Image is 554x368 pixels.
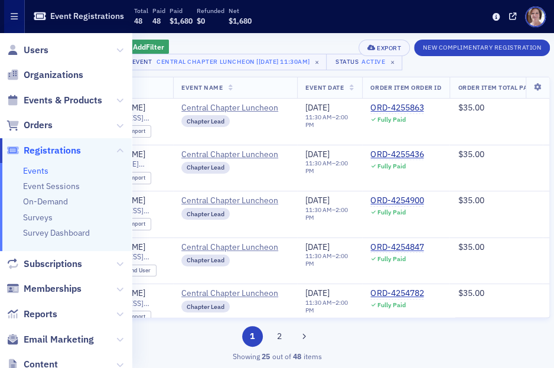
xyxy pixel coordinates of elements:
[414,41,550,52] a: New Complimentary Registration
[335,58,360,66] div: Status
[24,282,82,295] span: Memberships
[458,242,484,252] span: $35.00
[6,69,83,82] a: Organizations
[370,196,423,206] div: ORD-4254900
[269,326,289,347] button: 2
[377,116,406,123] div: Fully Paid
[305,252,348,268] time: 2:00 PM
[24,119,53,132] span: Orders
[242,326,263,347] button: 1
[359,40,410,56] button: Export
[305,242,330,252] span: [DATE]
[525,6,546,27] span: Profile
[152,6,165,15] p: Paid
[305,288,330,298] span: [DATE]
[305,113,332,121] time: 11:30 AM
[181,162,230,174] div: Chapter Lead
[50,11,124,22] h1: Event Registrations
[181,115,230,127] div: Chapter Lead
[361,58,385,66] div: Active
[305,206,354,222] div: –
[305,298,348,314] time: 2:00 PM
[458,149,484,159] span: $35.00
[370,103,423,113] a: ORD-4255863
[305,102,330,113] span: [DATE]
[24,94,102,107] span: Events & Products
[24,44,48,57] span: Users
[197,6,224,15] p: Refunded
[305,298,332,307] time: 11:30 AM
[305,252,354,268] div: –
[305,159,354,175] div: –
[6,308,57,321] a: Reports
[24,144,81,157] span: Registrations
[133,41,164,52] span: Add Filter
[458,195,484,206] span: $35.00
[305,252,332,260] time: 11:30 AM
[23,196,68,207] a: On-Demand
[377,162,406,170] div: Fully Paid
[134,16,142,25] span: 48
[305,83,344,92] span: Event Date
[291,351,304,362] strong: 48
[24,258,82,271] span: Subscriptions
[4,351,550,362] div: Showing out of items
[23,181,80,191] a: Event Sessions
[370,83,441,92] span: Order Item Order ID
[157,56,310,68] div: Central Chapter Luncheon [[DATE] 11:30am]
[6,258,82,271] a: Subscriptions
[305,159,348,175] time: 2:00 PM
[305,195,330,206] span: [DATE]
[23,165,48,176] a: Events
[181,83,223,92] span: Event Name
[305,206,348,222] time: 2:00 PM
[181,149,289,160] span: Central Chapter Luncheon
[130,58,155,66] div: Event
[181,208,230,220] div: Chapter Lead
[181,242,289,253] a: Central Chapter Luncheon
[24,333,94,346] span: Email Marketing
[312,57,322,67] span: ×
[370,242,423,253] div: ORD-4254847
[377,301,406,309] div: Fully Paid
[305,159,332,167] time: 11:30 AM
[370,288,423,299] a: ORD-4254782
[170,6,193,15] p: Paid
[377,45,401,51] div: Export
[197,16,205,25] span: $0
[377,255,406,263] div: Fully Paid
[305,113,348,129] time: 2:00 PM
[229,6,252,15] p: Net
[260,351,272,362] strong: 25
[6,94,102,107] a: Events & Products
[6,44,48,57] a: Users
[377,209,406,216] div: Fully Paid
[181,103,289,113] span: Central Chapter Luncheon
[181,301,230,312] div: Chapter Lead
[6,282,82,295] a: Memberships
[229,16,252,25] span: $1,680
[305,149,330,159] span: [DATE]
[6,119,53,132] a: Orders
[305,206,332,214] time: 11:30 AM
[134,6,148,15] p: Total
[458,288,484,298] span: $35.00
[387,57,398,67] span: ×
[414,40,550,56] button: New Complimentary Registration
[152,16,161,25] span: 48
[458,102,484,113] span: $35.00
[305,113,354,129] div: –
[121,54,327,70] button: EventCentral Chapter Luncheon [[DATE] 11:30am]×
[24,69,83,82] span: Organizations
[23,227,90,238] a: Survey Dashboard
[181,288,289,299] a: Central Chapter Luncheon
[181,196,289,206] a: Central Chapter Luncheon
[6,144,81,157] a: Registrations
[370,149,423,160] a: ORD-4255436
